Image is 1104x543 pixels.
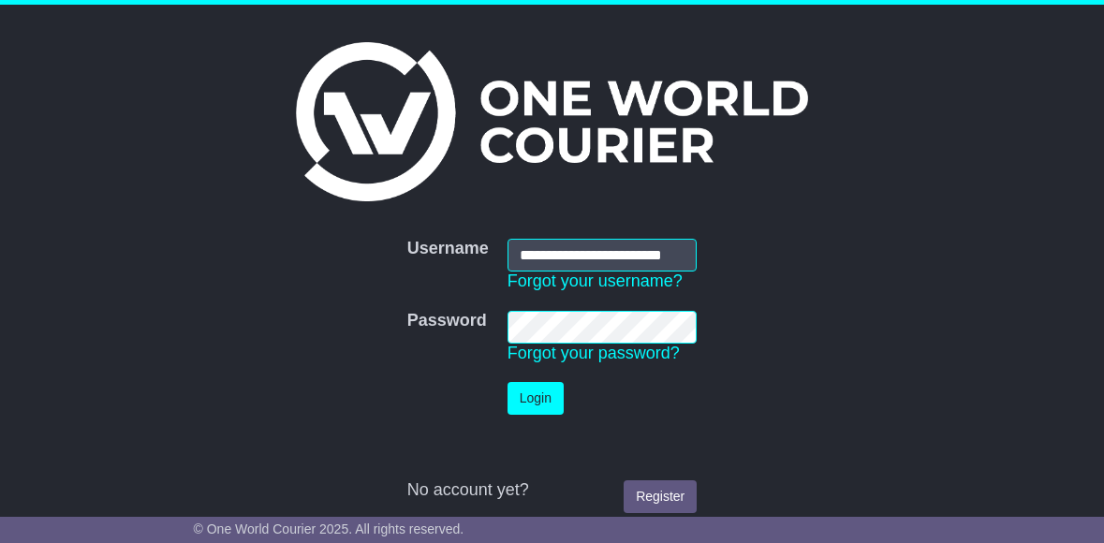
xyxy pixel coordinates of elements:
div: No account yet? [407,480,698,501]
a: Forgot your username? [508,271,683,290]
label: Username [407,239,489,259]
a: Register [624,480,697,513]
a: Forgot your password? [508,344,680,362]
img: One World [296,42,807,201]
span: © One World Courier 2025. All rights reserved. [194,521,464,536]
button: Login [508,382,564,415]
label: Password [407,311,487,331]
